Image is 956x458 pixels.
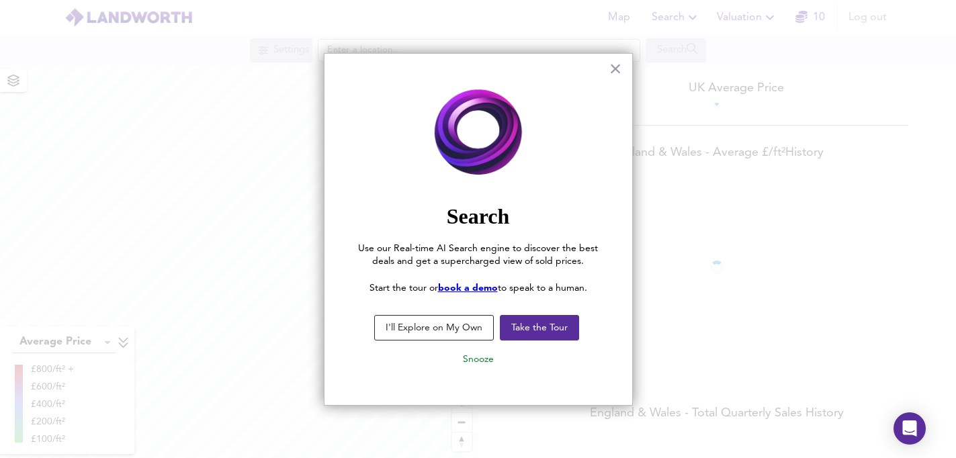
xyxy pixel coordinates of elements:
p: Use our Real-time AI Search engine to discover the best deals and get a supercharged view of sold... [351,242,605,269]
button: Snooze [452,347,505,371]
span: to speak to a human. [498,283,587,293]
img: Employee Photo [351,81,605,185]
a: book a demo [438,283,498,293]
button: Close [609,58,622,79]
button: Take the Tour [500,315,579,340]
span: Start the tour or [370,283,438,293]
div: Open Intercom Messenger [894,412,926,445]
h2: Search [351,203,605,229]
button: I'll Explore on My Own [374,315,494,340]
